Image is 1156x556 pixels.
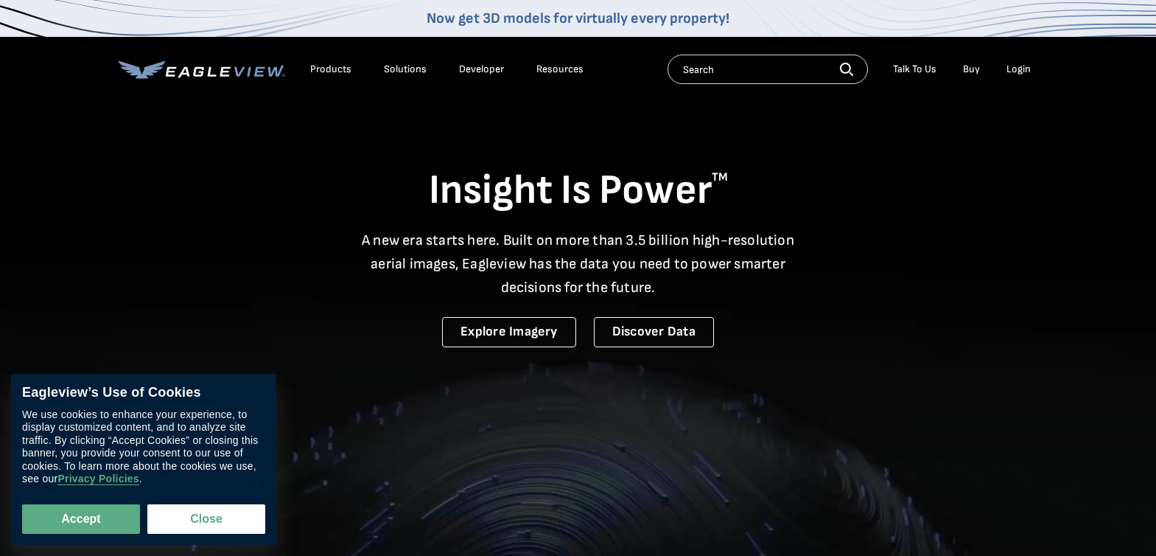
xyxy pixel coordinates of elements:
[536,63,584,76] div: Resources
[147,504,265,534] button: Close
[22,504,140,534] button: Accept
[963,63,980,76] a: Buy
[119,165,1038,217] h1: Insight Is Power
[384,63,427,76] div: Solutions
[442,317,576,347] a: Explore Imagery
[22,409,265,486] div: We use cookies to enhance your experience, to display customized content, and to analyze site tra...
[310,63,351,76] div: Products
[459,63,504,76] a: Developer
[22,385,265,401] div: Eagleview’s Use of Cookies
[353,229,804,299] p: A new era starts here. Built on more than 3.5 billion high-resolution aerial images, Eagleview ha...
[427,10,729,27] a: Now get 3D models for virtually every property!
[712,170,728,184] sup: TM
[57,473,139,486] a: Privacy Policies
[668,55,868,84] input: Search
[893,63,936,76] div: Talk To Us
[1006,63,1031,76] div: Login
[594,317,714,347] a: Discover Data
